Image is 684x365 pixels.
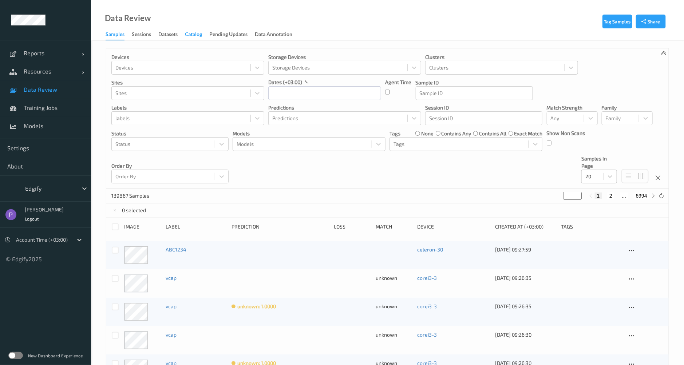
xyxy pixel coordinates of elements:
a: vcap [166,332,177,338]
div: Match [376,223,412,231]
div: Samples [106,31,124,40]
a: Sessions [132,29,158,40]
div: Label [166,223,226,231]
p: Match Strength [547,104,598,111]
a: corei3-3 [417,303,437,309]
p: Predictions [268,104,421,111]
div: [DATE] 09:26:30 [495,331,556,338]
a: vcap [166,303,177,309]
button: 6994 [634,193,649,199]
div: Sessions [132,31,151,40]
a: ABC1234 [166,246,186,253]
p: Status [111,130,229,137]
label: contains any [442,130,471,137]
div: Prediction [232,223,329,231]
p: Session ID [425,104,542,111]
p: Family [602,104,653,111]
div: Tags [561,223,622,231]
p: labels [111,104,264,111]
p: Sample ID [416,79,533,86]
button: 2 [607,193,614,199]
label: none [421,130,434,137]
div: [DATE] 09:27:59 [495,246,556,253]
p: Show Non Scans [547,130,585,137]
div: Catalog [185,31,202,40]
a: corei3-3 [417,332,437,338]
div: unknown [376,331,412,338]
p: Samples In Page [581,155,617,170]
div: Data Review [105,15,151,22]
div: image [124,223,161,231]
p: Models [233,130,386,137]
a: corei3-3 [417,275,437,281]
a: Datasets [158,29,185,40]
a: Pending Updates [209,29,255,40]
a: Catalog [185,29,209,40]
label: contains all [479,130,506,137]
div: [DATE] 09:26:35 [495,303,556,310]
p: Order By [111,162,229,170]
label: exact match [514,130,542,137]
p: dates (+03:00) [268,79,302,86]
div: [DATE] 09:26:35 [495,274,556,282]
p: Sites [111,79,264,86]
a: vcap [166,275,177,281]
a: Samples [106,29,132,40]
div: Datasets [158,31,178,40]
div: Data Annotation [255,31,292,40]
p: Tags [390,130,400,137]
a: celeron-30 [417,246,443,253]
div: Pending Updates [209,31,248,40]
button: 1 [595,193,602,199]
div: Created At (+03:00) [495,223,556,231]
p: Devices [111,53,264,61]
div: unknown: 1.0000 [237,303,276,310]
p: Clusters [425,53,578,61]
div: unknown [376,274,412,282]
a: Data Annotation [255,29,300,40]
div: unknown [376,303,412,310]
p: Storage Devices [268,53,421,61]
div: Loss [334,223,371,231]
button: ... [620,193,629,199]
button: Share [636,15,666,28]
p: Agent Time [385,79,411,86]
p: 0 selected [122,207,146,214]
div: Device [417,223,490,231]
button: Tag Samples [602,15,632,28]
p: 139867 Samples [111,192,166,199]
